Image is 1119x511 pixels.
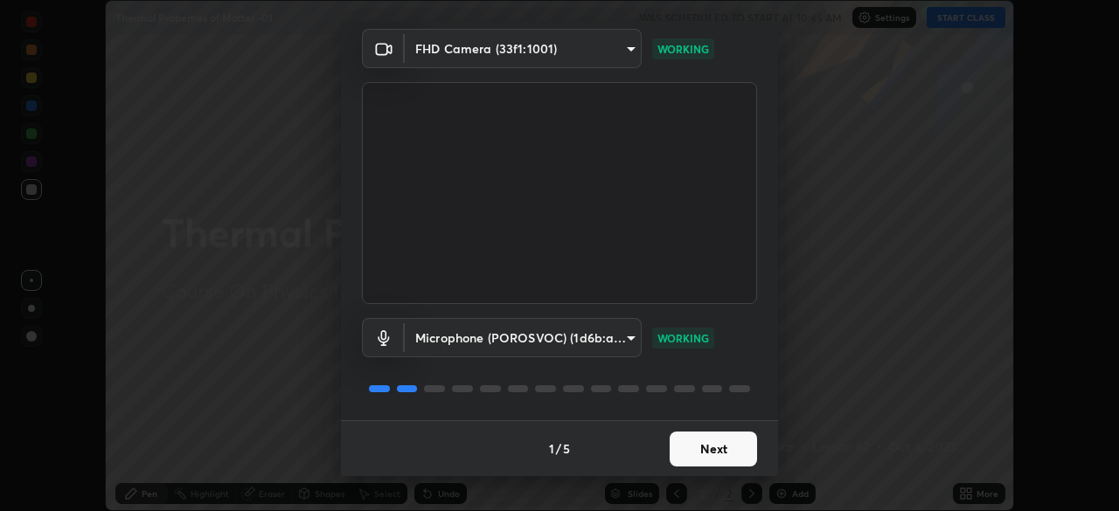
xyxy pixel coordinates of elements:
p: WORKING [657,330,709,346]
h4: / [556,439,561,458]
div: FHD Camera (33f1:1001) [405,29,642,68]
h4: 1 [549,439,554,458]
p: WORKING [657,41,709,57]
div: FHD Camera (33f1:1001) [405,318,642,357]
button: Next [670,432,757,466]
h4: 5 [563,439,570,458]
